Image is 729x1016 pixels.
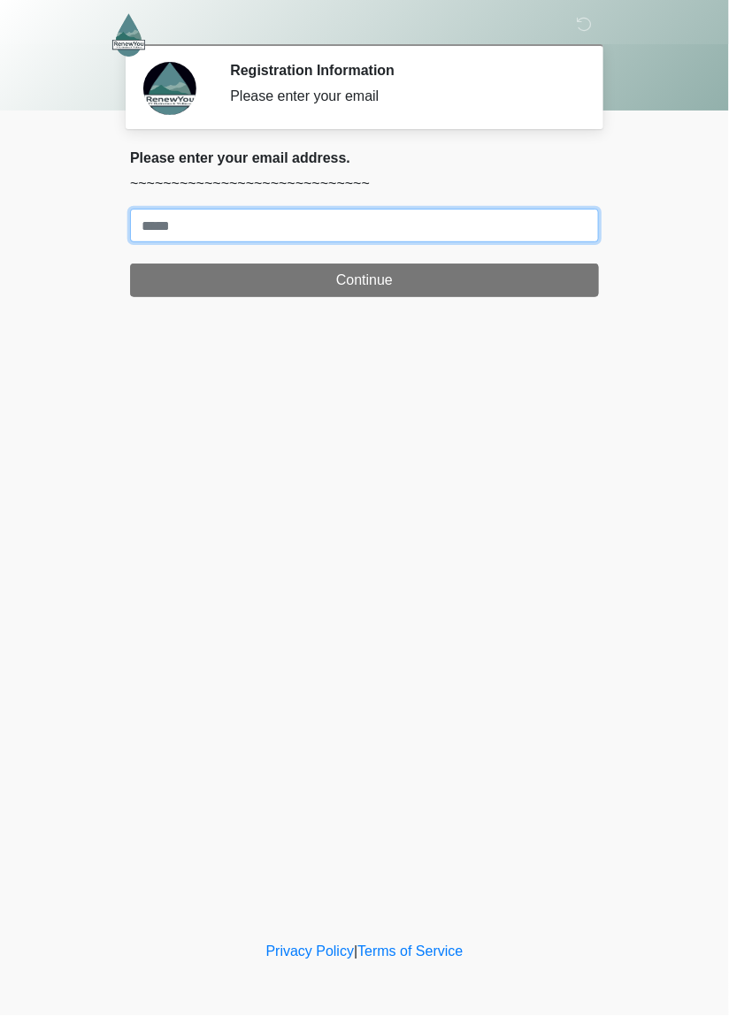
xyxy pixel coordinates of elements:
h2: Please enter your email address. [130,149,599,166]
a: Privacy Policy [266,944,355,959]
h2: Registration Information [230,62,572,79]
a: Terms of Service [357,944,463,959]
button: Continue [130,264,599,297]
div: Please enter your email [230,86,572,107]
img: Agent Avatar [143,62,196,115]
a: | [354,944,357,959]
p: ~~~~~~~~~~~~~~~~~~~~~~~~~~~~~ [130,173,599,195]
img: RenewYou IV Hydration and Wellness Logo [112,13,145,57]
